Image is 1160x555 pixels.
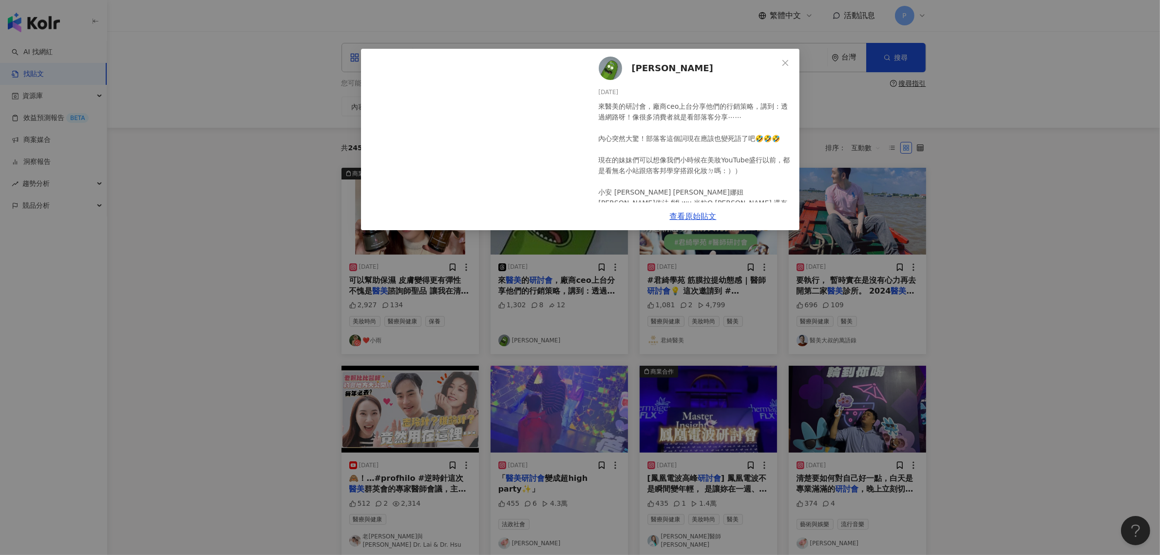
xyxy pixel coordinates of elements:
[776,53,795,73] button: Close
[632,61,713,75] span: [PERSON_NAME]
[599,57,622,80] img: KOL Avatar
[599,88,792,97] div: [DATE]
[670,212,717,221] a: 查看原始貼文
[781,59,789,67] span: close
[599,57,778,80] a: KOL Avatar[PERSON_NAME]
[599,101,792,230] div: 來醫美的研討會，廠商ceo上台分享他們的行銷策略，講到：透過網路呀！像很多消費者就是看部落客分享⋯⋯ 內心突然大驚！部落客這個詞現在應該也變死語了吧🤣🤣🤣 現在的妹妹們可以想像我們小時候在美妝Y...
